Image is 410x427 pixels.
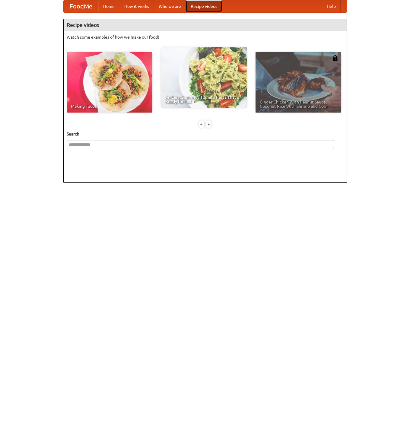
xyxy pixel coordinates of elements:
a: An Easy, Summery Tomato Pasta That's Ready for Fall [161,47,247,108]
span: An Easy, Summery Tomato Pasta That's Ready for Fall [165,95,243,104]
div: » [206,120,211,128]
h4: Recipe videos [64,19,347,31]
a: Home [98,0,119,12]
p: Watch some examples of how we make our food! [67,34,344,40]
a: Help [322,0,341,12]
h5: Search [67,131,344,137]
img: 483408.png [332,55,338,61]
a: FoodMe [64,0,98,12]
span: Making Tacos [71,104,148,108]
a: Who we are [154,0,186,12]
a: Making Tacos [67,52,152,113]
a: How it works [119,0,154,12]
a: Recipe videos [186,0,222,12]
div: « [199,120,204,128]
